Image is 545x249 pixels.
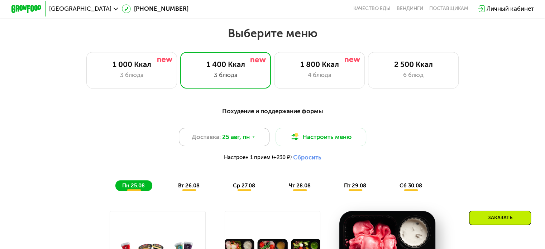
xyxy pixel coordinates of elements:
[94,60,169,69] div: 1 000 Ккал
[487,4,534,13] div: Личный кабинет
[94,71,169,80] div: 3 блюда
[282,71,357,80] div: 4 блюда
[429,6,468,12] div: поставщикам
[282,60,357,69] div: 1 800 Ккал
[222,133,250,142] span: 25 авг, пн
[376,71,451,80] div: 6 блюд
[48,106,497,116] div: Похудение и поддержание формы
[400,182,422,189] span: сб 30.08
[178,182,200,189] span: вт 26.08
[288,182,310,189] span: чт 28.08
[397,6,423,12] a: Вендинги
[233,182,255,189] span: ср 27.08
[353,6,391,12] a: Качество еды
[188,60,263,69] div: 1 400 Ккал
[224,155,291,160] span: Настроен 1 прием (+230 ₽)
[24,26,521,40] h2: Выберите меню
[192,133,221,142] span: Доставка:
[344,182,366,189] span: пт 29.08
[376,60,451,69] div: 2 500 Ккал
[188,71,263,80] div: 3 блюда
[122,4,188,13] a: [PHONE_NUMBER]
[49,6,111,12] span: [GEOGRAPHIC_DATA]
[293,154,321,161] button: Сбросить
[122,182,145,189] span: пн 25.08
[276,128,367,146] button: Настроить меню
[469,211,531,225] div: Заказать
